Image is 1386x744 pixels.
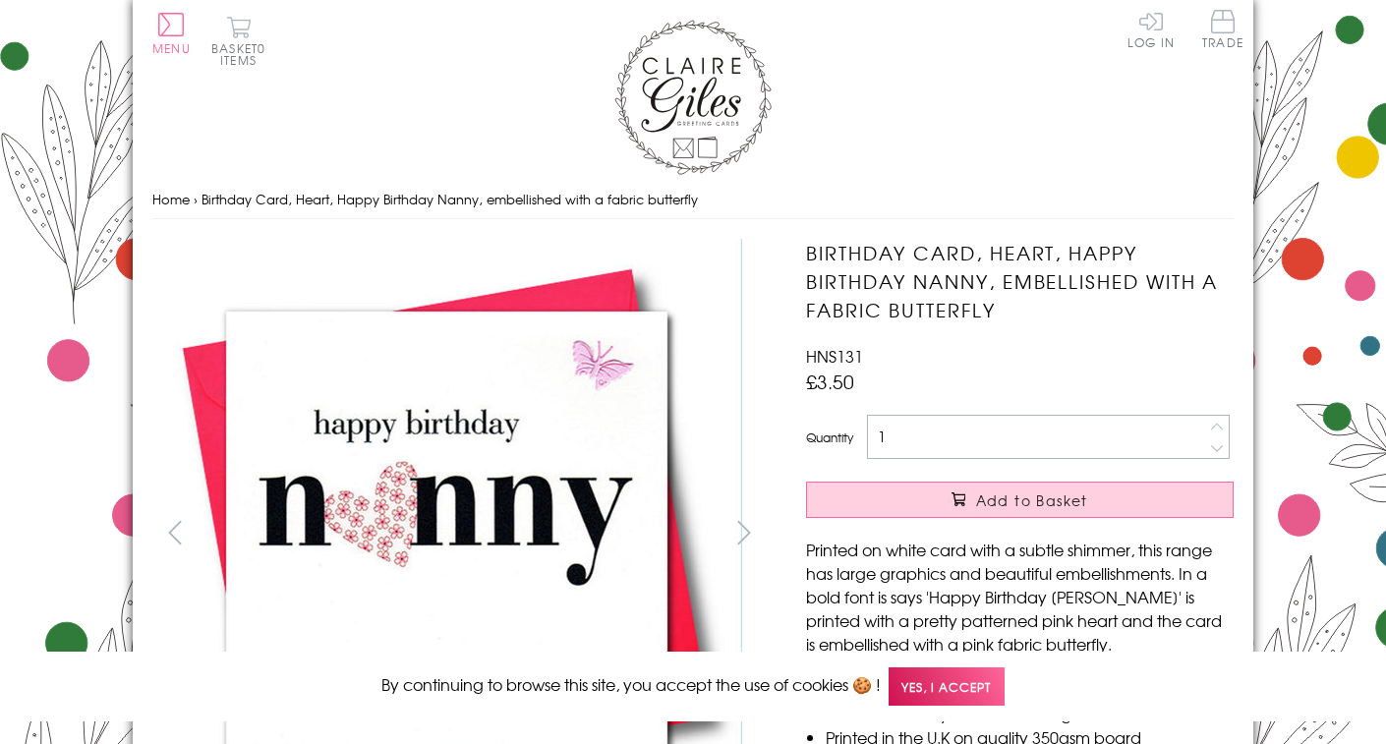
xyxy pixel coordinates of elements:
[194,190,198,208] span: ›
[1127,10,1175,48] a: Log In
[614,20,772,175] img: Claire Giles Greetings Cards
[152,39,191,57] span: Menu
[806,538,1234,656] p: Printed on white card with a subtle shimmer, this range has large graphics and beautiful embellis...
[889,667,1005,706] span: Yes, I accept
[806,482,1234,518] button: Add to Basket
[152,190,190,208] a: Home
[1202,10,1243,48] span: Trade
[152,13,191,54] button: Menu
[806,344,863,368] span: HNS131
[722,510,767,554] button: next
[976,490,1088,510] span: Add to Basket
[152,510,197,554] button: prev
[806,239,1234,323] h1: Birthday Card, Heart, Happy Birthday Nanny, embellished with a fabric butterfly
[1202,10,1243,52] a: Trade
[202,190,698,208] span: Birthday Card, Heart, Happy Birthday Nanny, embellished with a fabric butterfly
[152,180,1234,220] nav: breadcrumbs
[220,39,265,69] span: 0 items
[806,368,854,395] span: £3.50
[211,16,265,66] button: Basket0 items
[806,429,853,446] label: Quantity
